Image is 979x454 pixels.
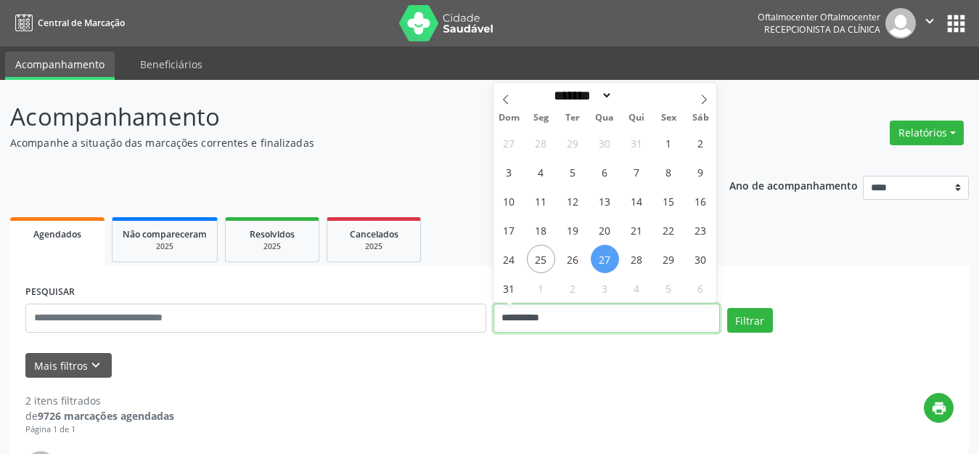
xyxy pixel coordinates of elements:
[123,241,207,252] div: 2025
[591,216,619,244] span: Agosto 20, 2025
[687,216,715,244] span: Agosto 23, 2025
[655,129,683,157] span: Agosto 1, 2025
[493,113,525,123] span: Dom
[33,228,81,240] span: Agendados
[613,88,660,103] input: Year
[250,228,295,240] span: Resolvidos
[25,353,112,378] button: Mais filtroskeyboard_arrow_down
[591,245,619,273] span: Agosto 27, 2025
[527,216,555,244] span: Agosto 18, 2025
[687,187,715,215] span: Agosto 16, 2025
[890,121,964,145] button: Relatórios
[922,13,938,29] i: 
[591,158,619,186] span: Agosto 6, 2025
[495,187,523,215] span: Agosto 10, 2025
[687,158,715,186] span: Agosto 9, 2025
[655,245,683,273] span: Agosto 29, 2025
[758,11,880,23] div: Oftalmocenter Oftalmocenter
[591,129,619,157] span: Julho 30, 2025
[10,99,681,135] p: Acompanhamento
[337,241,410,252] div: 2025
[25,393,174,408] div: 2 itens filtrados
[236,241,308,252] div: 2025
[687,245,715,273] span: Agosto 30, 2025
[495,129,523,157] span: Julho 27, 2025
[916,8,943,38] button: 
[350,228,398,240] span: Cancelados
[623,187,651,215] span: Agosto 14, 2025
[123,228,207,240] span: Não compareceram
[25,423,174,436] div: Página 1 de 1
[687,129,715,157] span: Agosto 2, 2025
[623,245,651,273] span: Agosto 28, 2025
[684,113,716,123] span: Sáb
[25,281,75,304] label: PESQUISAR
[495,274,523,302] span: Agosto 31, 2025
[727,308,773,333] button: Filtrar
[559,158,587,186] span: Agosto 5, 2025
[495,158,523,186] span: Agosto 3, 2025
[559,129,587,157] span: Julho 29, 2025
[623,216,651,244] span: Agosto 21, 2025
[527,129,555,157] span: Julho 28, 2025
[924,393,954,423] button: print
[130,52,213,77] a: Beneficiários
[527,187,555,215] span: Agosto 11, 2025
[687,274,715,302] span: Setembro 6, 2025
[38,409,174,423] strong: 9726 marcações agendadas
[623,129,651,157] span: Julho 31, 2025
[623,158,651,186] span: Agosto 7, 2025
[25,408,174,423] div: de
[527,158,555,186] span: Agosto 4, 2025
[559,274,587,302] span: Setembro 2, 2025
[655,187,683,215] span: Agosto 15, 2025
[943,11,969,36] button: apps
[5,52,115,80] a: Acompanhamento
[495,245,523,273] span: Agosto 24, 2025
[729,176,858,194] p: Ano de acompanhamento
[88,357,104,373] i: keyboard_arrow_down
[10,11,125,35] a: Central de Marcação
[589,113,620,123] span: Qua
[559,245,587,273] span: Agosto 26, 2025
[495,216,523,244] span: Agosto 17, 2025
[591,274,619,302] span: Setembro 3, 2025
[652,113,684,123] span: Sex
[559,216,587,244] span: Agosto 19, 2025
[557,113,589,123] span: Ter
[559,187,587,215] span: Agosto 12, 2025
[549,88,613,103] select: Month
[655,216,683,244] span: Agosto 22, 2025
[764,23,880,36] span: Recepcionista da clínica
[931,400,947,416] i: print
[527,245,555,273] span: Agosto 25, 2025
[527,274,555,302] span: Setembro 1, 2025
[10,135,681,150] p: Acompanhe a situação das marcações correntes e finalizadas
[885,8,916,38] img: img
[623,274,651,302] span: Setembro 4, 2025
[620,113,652,123] span: Qui
[655,274,683,302] span: Setembro 5, 2025
[525,113,557,123] span: Seg
[591,187,619,215] span: Agosto 13, 2025
[655,158,683,186] span: Agosto 8, 2025
[38,17,125,29] span: Central de Marcação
